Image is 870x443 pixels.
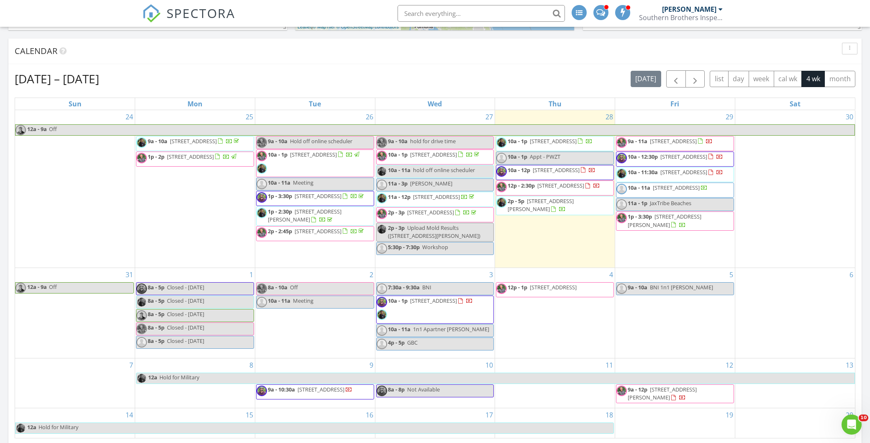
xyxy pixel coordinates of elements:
[407,386,440,393] span: Not Available
[388,297,408,304] span: 10a - 1p
[604,408,615,422] a: Go to September 18, 2025
[268,151,361,158] a: 10a - 1p [STREET_ADDRESS]
[660,153,707,160] span: [STREET_ADDRESS]
[484,358,495,372] a: Go to September 10, 2025
[422,243,448,251] span: Workshop
[508,283,578,291] a: 12p - 1p [STREET_ADDRESS]
[496,137,507,148] img: photo_oct_30__2_42_24_pm.jpg
[547,98,563,110] a: Thursday
[628,386,697,401] span: [STREET_ADDRESS][PERSON_NAME]
[313,24,335,29] a: © MapTiler
[124,408,135,422] a: Go to September 14, 2025
[844,408,855,422] a: Go to September 20, 2025
[848,268,855,281] a: Go to September 6, 2025
[388,243,420,251] span: 5:30p - 7:30p
[167,297,204,304] span: Closed - [DATE]
[801,71,825,87] button: 4 wk
[257,151,267,161] img: img_6519.jpg
[375,358,495,408] td: Go to September 10, 2025
[49,283,57,291] span: Off
[368,358,375,372] a: Go to September 9, 2025
[257,163,267,174] img: photo_oct_30__2_42_24_pm.jpg
[388,209,478,216] a: 2p - 3p [STREET_ADDRESS]
[628,213,701,228] span: [STREET_ADDRESS][PERSON_NAME]
[616,211,734,230] a: 1p - 3:30p [STREET_ADDRESS][PERSON_NAME]
[268,192,292,200] span: 1p - 3:30p
[136,297,147,307] img: photo_oct_30__2_42_24_pm.jpg
[628,213,652,220] span: 1p - 3:30p
[268,227,292,235] span: 2p - 2:45p
[496,153,507,163] img: default-user-f0147aede5fd5fa78ca7ade42f37bd4542148d508eef1c3d3ea960f66861d68b.jpg
[136,136,254,151] a: 9a - 10a [STREET_ADDRESS]
[135,268,255,358] td: Go to September 1, 2025
[496,136,614,151] a: 10a - 1p [STREET_ADDRESS]
[616,136,734,151] a: 9a - 11a [STREET_ADDRESS]
[377,180,387,190] img: default-user-f0147aede5fd5fa78ca7ade42f37bd4542148d508eef1c3d3ea960f66861d68b.jpg
[268,192,365,200] a: 1p - 3:30p [STREET_ADDRESS]
[364,408,375,422] a: Go to September 16, 2025
[290,151,337,158] span: [STREET_ADDRESS]
[298,386,344,393] span: [STREET_ADDRESS]
[508,197,574,213] span: [STREET_ADDRESS][PERSON_NAME]
[148,137,241,145] a: 9a - 10a [STREET_ADDRESS]
[136,373,147,384] img: photo_oct_30__2_42_24_pm.jpg
[628,184,650,191] span: 10a - 11a
[388,180,408,187] span: 11a - 3p
[628,184,708,191] a: 10a - 11a [STREET_ADDRESS]
[616,153,627,163] img: rich_headshot.jpg
[15,423,26,433] img: photo_oct_30__2_42_24_pm.jpg
[268,386,295,393] span: 9a - 10:30a
[488,268,495,281] a: Go to September 3, 2025
[135,408,255,438] td: Go to September 15, 2025
[336,24,399,29] a: © OpenStreetMap contributors
[167,324,204,331] span: Closed - [DATE]
[38,423,78,431] span: Hold for Military
[774,71,802,87] button: cal wk
[628,137,647,145] span: 9a - 11a
[268,208,341,223] span: [STREET_ADDRESS][PERSON_NAME]
[650,283,713,291] span: BNI 1n1 [PERSON_NAME]
[508,197,574,213] a: 2p - 5p [STREET_ADDRESS][PERSON_NAME]
[388,325,411,333] span: 10a - 11a
[255,268,375,358] td: Go to September 2, 2025
[148,153,238,160] a: 1p - 2p [STREET_ADDRESS]
[290,283,298,291] span: Off
[15,45,57,57] span: Calendar
[628,153,723,160] a: 10a - 12:30p [STREET_ADDRESS]
[616,183,734,198] a: 10a - 11a [STREET_ADDRESS]
[124,268,135,281] a: Go to August 31, 2025
[248,268,255,281] a: Go to September 1, 2025
[136,310,147,321] img: img_1209.jpeg
[49,125,57,133] span: Off
[377,325,387,336] img: default-user-f0147aede5fd5fa78ca7ade42f37bd4542148d508eef1c3d3ea960f66861d68b.jpg
[268,179,290,186] span: 10a - 11a
[616,168,627,179] img: photo_oct_30__2_42_24_pm.jpg
[530,283,577,291] span: [STREET_ADDRESS]
[616,283,627,294] img: default-user-f0147aede5fd5fa78ca7ade42f37bd4542148d508eef1c3d3ea960f66861d68b.jpg
[496,282,614,297] a: 12p - 1p [STREET_ADDRESS]
[426,98,444,110] a: Wednesday
[496,283,507,294] img: img_6519.jpg
[844,110,855,124] a: Go to August 30, 2025
[244,408,255,422] a: Go to September 15, 2025
[388,151,408,158] span: 10a - 1p
[608,268,615,281] a: Go to September 4, 2025
[685,70,705,88] button: Next
[496,166,507,177] img: rich_headshot.jpg
[257,227,267,238] img: img_6519.jpg
[148,283,164,291] span: 8a - 5p
[508,166,595,174] a: 10a - 12p [STREET_ADDRESS]
[364,110,375,124] a: Go to August 26, 2025
[268,151,287,158] span: 10a - 1p
[484,110,495,124] a: Go to August 27, 2025
[377,224,387,234] img: photo_oct_30__2_42_24_pm.jpg
[388,137,408,145] span: 9a - 10a
[616,199,627,210] img: default-user-f0147aede5fd5fa78ca7ade42f37bd4542148d508eef1c3d3ea960f66861d68b.jpg
[257,179,267,189] img: default-user-f0147aede5fd5fa78ca7ade42f37bd4542148d508eef1c3d3ea960f66861d68b.jpg
[293,297,313,304] span: Meeting
[628,168,723,176] a: 10a - 11:30a [STREET_ADDRESS]
[628,168,658,176] span: 10a - 11:30a
[186,98,204,110] a: Monday
[496,182,507,192] img: img_6519.jpg
[628,283,647,291] span: 9a - 10a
